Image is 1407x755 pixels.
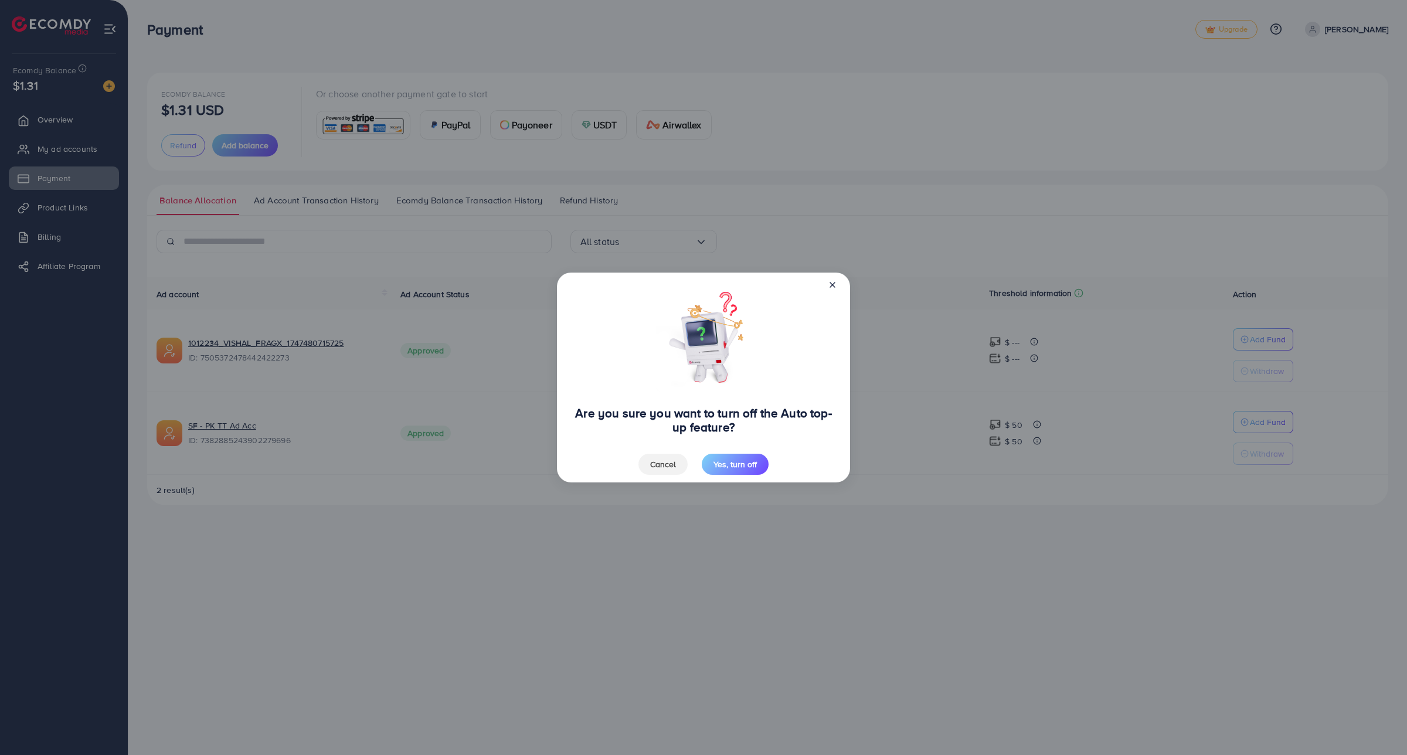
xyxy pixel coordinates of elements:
button: Cancel [638,454,688,475]
h4: Are you sure you want to turn off the Auto top-up feature? [570,406,837,435]
span: Cancel [650,458,676,470]
iframe: Chat [1357,702,1398,746]
span: Yes, turn off [713,458,757,470]
img: bg-confirm-turn-off.46796951.png [655,290,761,392]
button: Yes, turn off [702,454,769,475]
